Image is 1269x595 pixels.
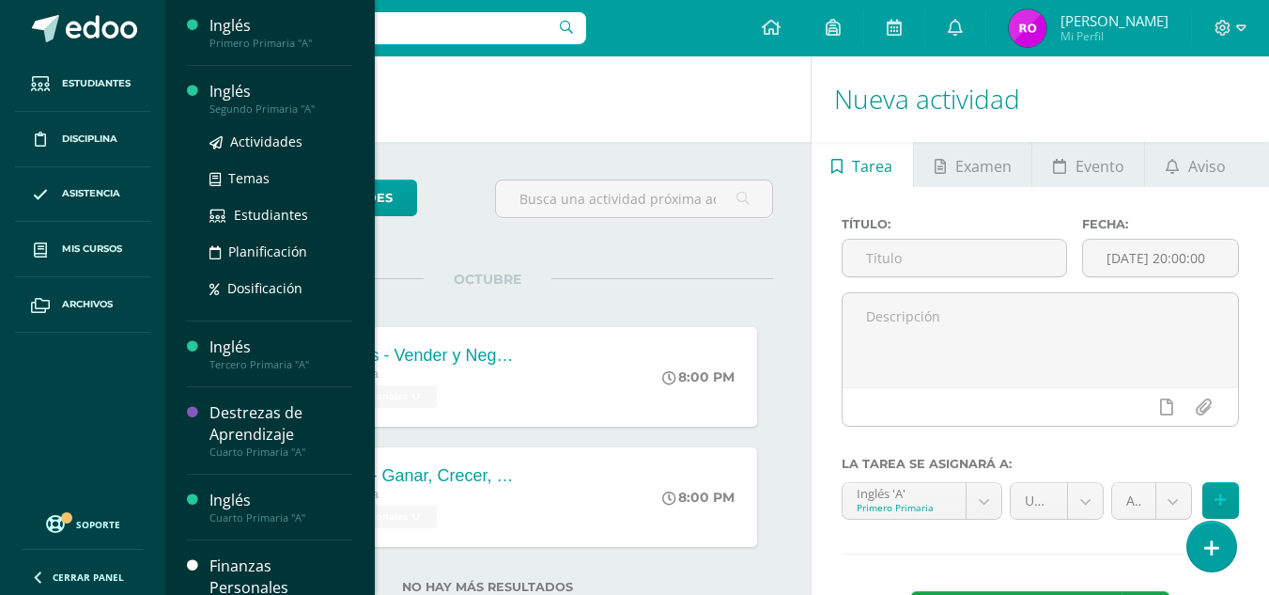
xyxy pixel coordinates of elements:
[23,510,143,536] a: Soporte
[209,241,352,262] a: Planificación
[209,402,352,459] a: Destrezas de AprendizajeCuarto Primaria "A"
[209,337,352,371] a: InglésTercero Primaria "A"
[1082,217,1239,231] label: Fecha:
[209,37,352,50] div: Primero Primaria "A"
[209,204,352,226] a: Estudiantes
[228,243,307,260] span: Planificación
[1112,483,1191,519] a: Actitudes (10.0%)
[228,169,270,187] span: Temas
[230,133,302,150] span: Actividades
[62,297,113,312] span: Archivos
[1126,483,1141,519] span: Actitudes (10.0%)
[1060,28,1168,44] span: Mi Perfil
[209,490,352,511] div: Inglés
[843,240,1066,276] input: Título
[62,186,120,201] span: Asistencia
[209,15,352,37] div: Inglés
[843,483,1002,519] a: Inglés 'A'Primero Primaria
[15,222,150,277] a: Mis cursos
[424,271,551,288] span: OCTUBRE
[209,102,352,116] div: Segundo Primaria "A"
[234,206,308,224] span: Estudiantes
[1025,483,1053,519] span: Unidad 4
[76,518,120,531] span: Soporte
[662,489,735,506] div: 8:00 PM
[812,142,913,187] a: Tarea
[1060,11,1168,30] span: [PERSON_NAME]
[914,142,1031,187] a: Examen
[209,446,352,459] div: Cuarto Primaria "A"
[178,12,586,44] input: Busca un usuario...
[53,571,124,584] span: Cerrar panel
[209,358,352,371] div: Tercero Primaria "A"
[1076,144,1124,189] span: Evento
[295,346,520,366] div: Relaciones - Vender y Negociar
[496,180,771,217] input: Busca una actividad próxima aquí...
[209,167,352,189] a: Temas
[15,112,150,167] a: Disciplina
[209,131,352,152] a: Actividades
[1009,9,1046,47] img: 69aea7f7bca40ee42ad02f231494c703.png
[188,56,788,142] h1: Actividades
[852,144,892,189] span: Tarea
[857,483,952,501] div: Inglés 'A'
[62,242,122,257] span: Mis cursos
[842,217,1067,231] label: Título:
[209,81,352,116] a: InglésSegundo Primaria "A"
[209,402,352,446] div: Destrezas de Aprendizaje
[209,337,352,358] div: Inglés
[15,167,150,223] a: Asistencia
[227,279,302,297] span: Dosificación
[15,56,150,112] a: Estudiantes
[842,457,1239,471] label: La tarea se asignará a:
[209,277,352,299] a: Dosificación
[209,15,352,50] a: InglésPrimero Primaria "A"
[1032,142,1144,187] a: Evento
[62,132,117,147] span: Disciplina
[209,81,352,102] div: Inglés
[662,368,735,385] div: 8:00 PM
[1083,240,1238,276] input: Fecha de entrega
[955,144,1012,189] span: Examen
[1188,144,1226,189] span: Aviso
[834,56,1246,142] h1: Nueva actividad
[1145,142,1246,187] a: Aviso
[209,490,352,525] a: InglésCuarto Primaria "A"
[62,76,131,91] span: Estudiantes
[209,511,352,525] div: Cuarto Primaria "A"
[203,580,773,594] label: No hay más resultados
[1011,483,1103,519] a: Unidad 4
[15,277,150,333] a: Archivos
[857,501,952,514] div: Primero Primaria
[295,466,520,486] div: Propósito - Ganar, Crecer, Compartir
